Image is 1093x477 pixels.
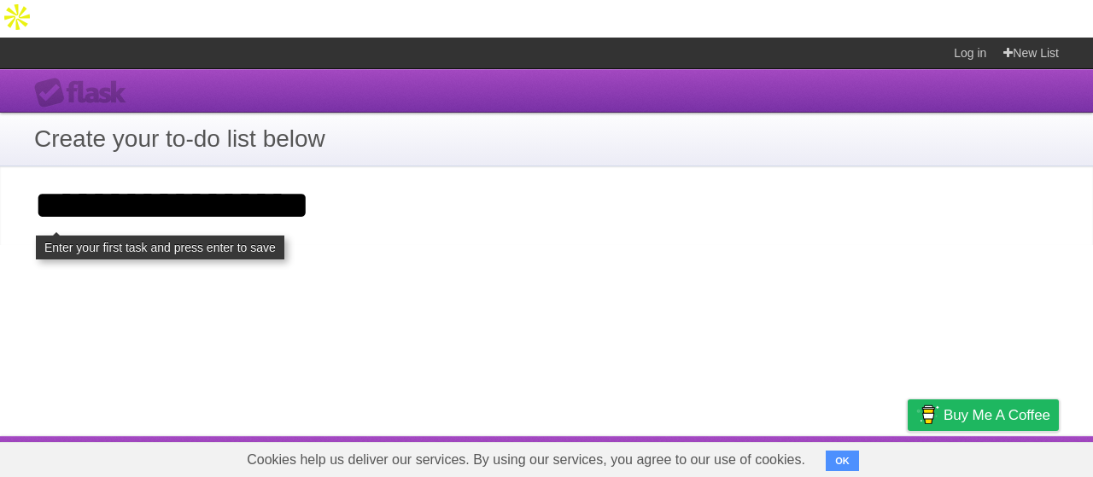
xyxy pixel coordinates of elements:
a: Buy me a coffee [908,399,1059,431]
a: New List [1003,38,1059,68]
a: About [681,440,716,473]
a: Log in [954,38,986,68]
a: Privacy [886,440,930,473]
button: OK [826,451,859,471]
h1: Create your to-do list below [34,121,1059,157]
img: Buy me a coffee [916,400,939,429]
span: Buy me a coffee [944,400,1050,430]
div: Flask [34,78,137,108]
a: Terms [827,440,865,473]
a: Developers [737,440,806,473]
span: Cookies help us deliver our services. By using our services, you agree to our use of cookies. [230,443,822,477]
a: Suggest a feature [951,440,1059,473]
